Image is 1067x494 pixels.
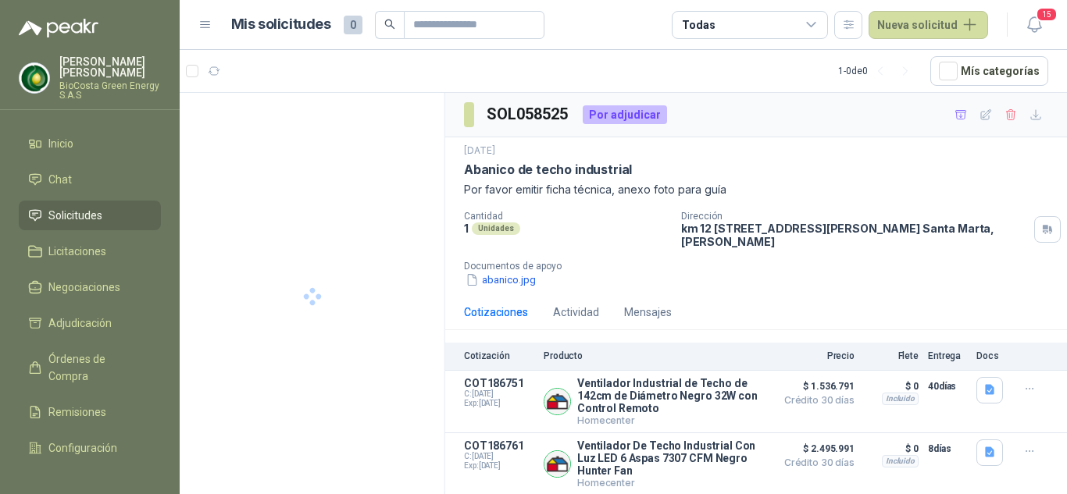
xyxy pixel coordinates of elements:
[19,201,161,230] a: Solicitudes
[48,207,102,224] span: Solicitudes
[928,439,967,458] p: 8 días
[544,389,570,414] img: Company Logo
[928,377,967,396] p: 40 días
[59,81,161,100] p: BioCosta Green Energy S.A.S
[48,403,106,421] span: Remisiones
[838,59,918,84] div: 1 - 0 de 0
[869,11,988,39] button: Nueva solicitud
[464,144,495,158] p: [DATE]
[19,19,98,37] img: Logo peakr
[20,63,49,93] img: Company Logo
[464,304,528,321] div: Cotizaciones
[577,477,767,489] p: Homecenter
[464,261,1061,272] p: Documentos de apoyo
[464,181,1048,198] p: Por favor emitir ficha técnica, anexo foto para guía
[682,16,715,34] div: Todas
[776,439,855,458] span: $ 2.495.991
[464,377,534,389] p: COT186751
[464,452,534,461] span: C: [DATE]
[472,222,520,235] div: Unidades
[681,211,1028,222] p: Dirección
[464,461,534,471] span: Exp: [DATE]
[544,350,767,361] p: Producto
[464,162,632,178] p: Abanico de techo industrial
[583,105,667,124] div: Por adjudicar
[624,304,672,321] div: Mensajes
[464,399,534,408] span: Exp: [DATE]
[930,56,1048,86] button: Mís categorías
[19,272,161,302] a: Negociaciones
[776,377,855,396] span: $ 1.536.791
[864,377,919,396] p: $ 0
[464,211,669,222] p: Cantidad
[231,13,331,36] h1: Mis solicitudes
[384,19,395,30] span: search
[48,315,112,332] span: Adjudicación
[464,439,534,452] p: COT186761
[48,279,120,296] span: Negociaciones
[19,344,161,391] a: Órdenes de Compra
[776,350,855,361] p: Precio
[864,439,919,458] p: $ 0
[882,455,919,467] div: Incluido
[19,433,161,463] a: Configuración
[48,135,73,152] span: Inicio
[577,439,767,477] p: Ventilador De Techo Industrial Con Luz LED 6 Aspas 7307 CFM Negro Hunter Fan
[544,451,570,477] img: Company Logo
[19,397,161,427] a: Remisiones
[19,165,161,194] a: Chat
[928,350,967,361] p: Entrega
[776,396,855,405] span: Crédito 30 días
[1020,11,1048,39] button: 15
[487,102,570,126] h3: SOL058525
[48,350,146,385] span: Órdenes de Compra
[464,222,469,235] p: 1
[48,243,106,260] span: Licitaciones
[776,458,855,467] span: Crédito 30 días
[48,171,72,188] span: Chat
[864,350,919,361] p: Flete
[19,129,161,158] a: Inicio
[19,308,161,338] a: Adjudicación
[48,439,117,457] span: Configuración
[553,304,599,321] div: Actividad
[464,389,534,399] span: C: [DATE]
[577,377,767,414] p: Ventilador Industrial de Techo de 142cm de Diámetro Negro 32W con Control Remoto
[577,414,767,426] p: Homecenter
[976,350,1008,361] p: Docs
[464,350,534,361] p: Cotización
[681,222,1028,248] p: km 12 [STREET_ADDRESS][PERSON_NAME] Santa Marta , [PERSON_NAME]
[882,393,919,405] div: Incluido
[19,236,161,266] a: Licitaciones
[1036,7,1058,22] span: 15
[59,56,161,78] p: [PERSON_NAME] [PERSON_NAME]
[464,272,537,288] button: abanico.jpg
[344,16,362,34] span: 0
